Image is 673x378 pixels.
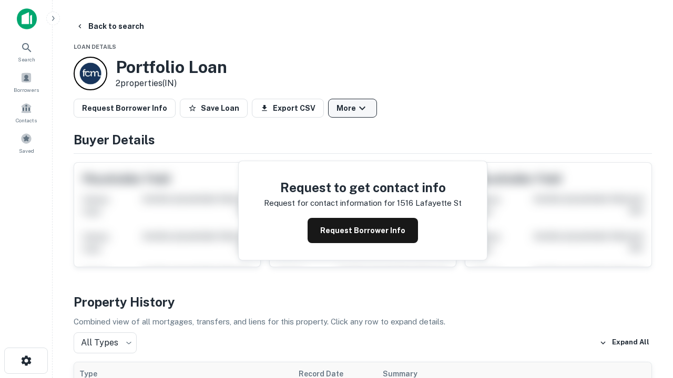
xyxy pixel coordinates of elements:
a: Contacts [3,98,49,127]
span: Search [18,55,35,64]
span: Saved [19,146,34,155]
button: Back to search [72,17,148,36]
button: Request Borrower Info [308,218,418,243]
h4: Buyer Details [74,130,652,149]
div: All Types [74,332,137,353]
button: Export CSV [252,99,324,118]
button: Request Borrower Info [74,99,176,118]
a: Search [3,37,49,66]
p: Request for contact information for [264,197,395,209]
a: Saved [3,129,49,157]
img: capitalize-icon.png [17,8,37,29]
span: Loan Details [74,44,116,50]
p: 2 properties (IN) [116,77,227,90]
span: Borrowers [14,86,39,94]
p: Combined view of all mortgages, transfers, and liens for this property. Click any row to expand d... [74,316,652,328]
button: Expand All [597,335,652,351]
button: More [328,99,377,118]
iframe: Chat Widget [620,260,673,311]
p: 1516 lafayette st [397,197,462,209]
a: Borrowers [3,68,49,96]
h4: Request to get contact info [264,178,462,197]
button: Save Loan [180,99,248,118]
span: Contacts [16,116,37,124]
h4: Property History [74,292,652,311]
h3: Portfolio Loan [116,57,227,77]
